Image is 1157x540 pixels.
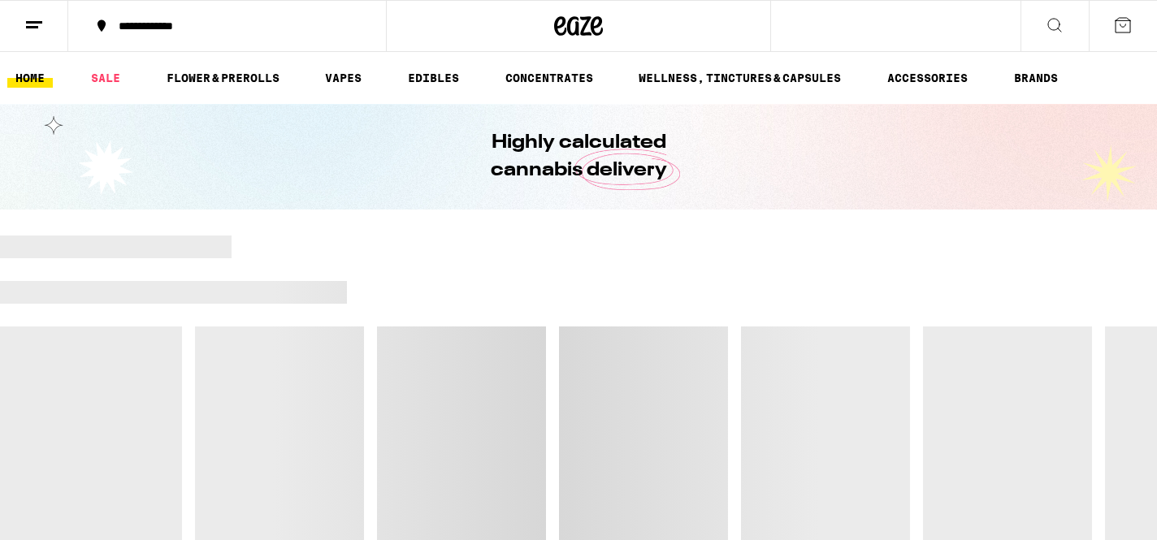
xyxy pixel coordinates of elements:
a: BRANDS [1006,68,1066,88]
a: ACCESSORIES [879,68,976,88]
a: EDIBLES [400,68,467,88]
a: VAPES [317,68,370,88]
a: WELLNESS, TINCTURES & CAPSULES [630,68,849,88]
a: SALE [83,68,128,88]
a: HOME [7,68,53,88]
h1: Highly calculated cannabis delivery [444,129,713,184]
a: FLOWER & PREROLLS [158,68,288,88]
a: CONCENTRATES [497,68,601,88]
